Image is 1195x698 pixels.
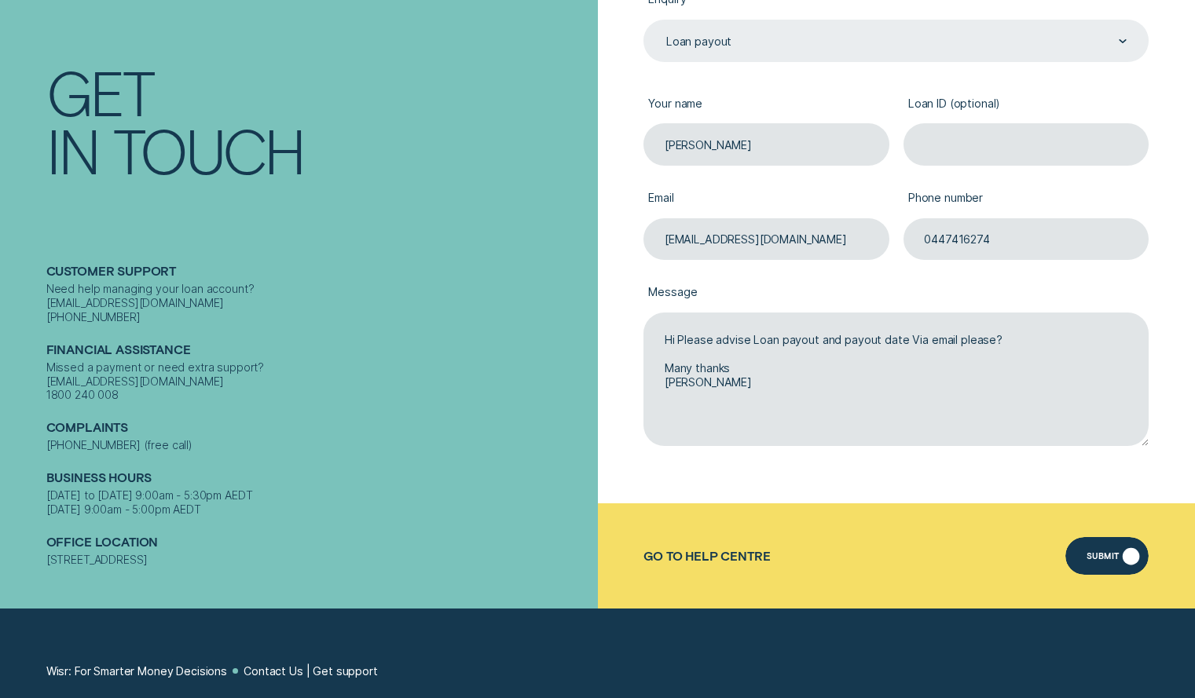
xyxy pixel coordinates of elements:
[46,535,591,553] h2: Office Location
[643,549,770,564] a: Go to Help Centre
[46,61,591,178] h1: Get In Touch
[46,438,591,452] div: [PHONE_NUMBER] (free call)
[643,85,889,123] label: Your name
[46,120,99,178] div: In
[643,179,889,217] label: Email
[1065,537,1149,575] button: Submit
[46,360,591,402] div: Missed a payment or need extra support? [EMAIL_ADDRESS][DOMAIN_NAME] 1800 240 008
[904,85,1149,123] label: Loan ID (optional)
[46,282,591,323] div: Need help managing your loan account? [EMAIL_ADDRESS][DOMAIN_NAME] [PHONE_NUMBER]
[46,664,227,678] a: Wisr: For Smarter Money Decisions
[904,179,1149,217] label: Phone number
[643,312,1149,447] textarea: Hi Please advise Loan payout and payout date Via email please? Many thanks [PERSON_NAME]
[46,553,591,567] div: [STREET_ADDRESS]
[46,420,591,438] h2: Complaints
[113,120,304,178] div: Touch
[643,274,1149,312] label: Message
[666,35,731,49] div: Loan payout
[244,664,378,678] a: Contact Us | Get support
[46,61,153,119] div: Get
[46,342,591,360] h2: Financial assistance
[46,470,591,488] h2: Business Hours
[46,488,591,517] div: [DATE] to [DATE] 9:00am - 5:30pm AEDT [DATE] 9:00am - 5:00pm AEDT
[46,264,591,282] h2: Customer support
